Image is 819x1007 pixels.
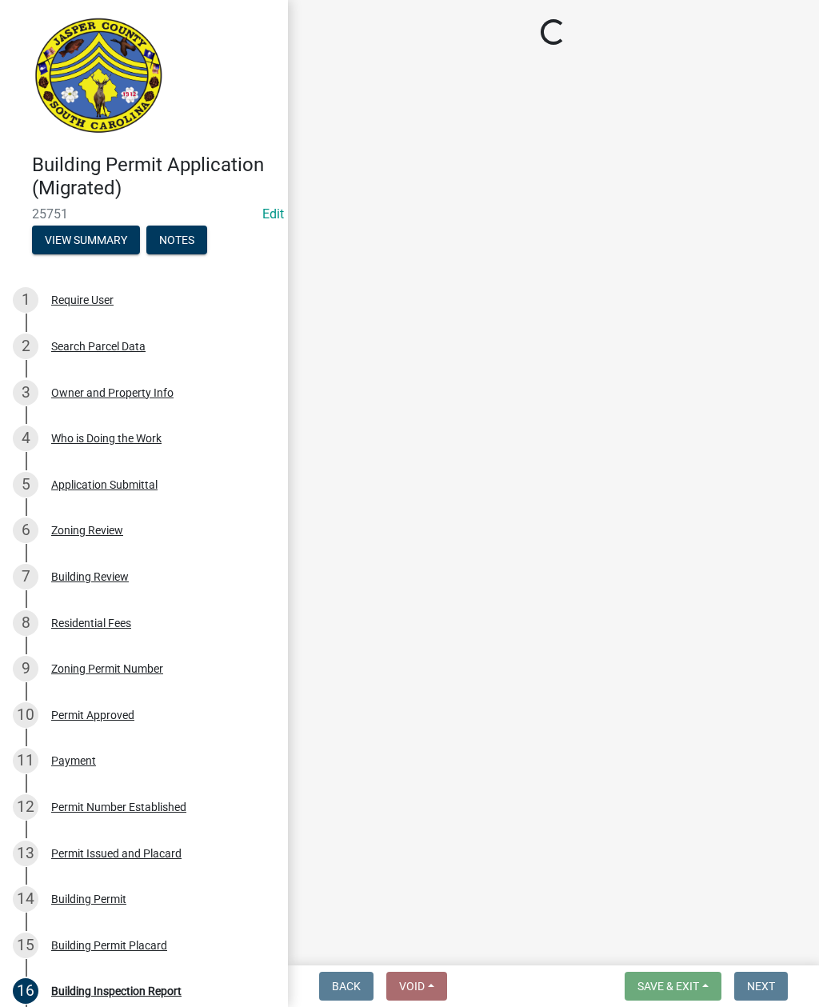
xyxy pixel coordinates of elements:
h4: Building Permit Application (Migrated) [32,154,275,200]
div: 5 [13,472,38,498]
span: 25751 [32,206,256,222]
div: 10 [13,702,38,728]
div: Zoning Permit Number [51,663,163,674]
div: 16 [13,978,38,1004]
span: Back [332,980,361,993]
div: Permit Issued and Placard [51,848,182,859]
div: 3 [13,380,38,406]
wm-modal-confirm: Summary [32,234,140,247]
div: 8 [13,610,38,636]
div: Who is Doing the Work [51,433,162,444]
div: Payment [51,755,96,766]
div: Residential Fees [51,617,131,629]
div: 2 [13,334,38,359]
span: Next [747,980,775,993]
div: Zoning Review [51,525,123,536]
div: 14 [13,886,38,912]
div: Building Permit Placard [51,940,167,951]
button: View Summary [32,226,140,254]
span: Save & Exit [637,980,699,993]
div: 4 [13,426,38,451]
button: Void [386,972,447,1001]
div: Search Parcel Data [51,341,146,352]
div: Building Inspection Report [51,985,182,997]
div: 12 [13,794,38,820]
div: 13 [13,841,38,866]
div: Building Review [51,571,129,582]
div: 6 [13,517,38,543]
wm-modal-confirm: Notes [146,234,207,247]
div: Require User [51,294,114,306]
button: Notes [146,226,207,254]
button: Save & Exit [625,972,721,1001]
div: Application Submittal [51,479,158,490]
div: 7 [13,564,38,589]
div: 1 [13,287,38,313]
img: Jasper County, South Carolina [32,17,166,137]
a: Edit [262,206,284,222]
div: Permit Number Established [51,801,186,813]
button: Next [734,972,788,1001]
div: Building Permit [51,893,126,905]
div: Permit Approved [51,709,134,721]
span: Void [399,980,425,993]
div: Owner and Property Info [51,387,174,398]
wm-modal-confirm: Edit Application Number [262,206,284,222]
div: 9 [13,656,38,681]
div: 11 [13,748,38,773]
div: 15 [13,933,38,958]
button: Back [319,972,374,1001]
